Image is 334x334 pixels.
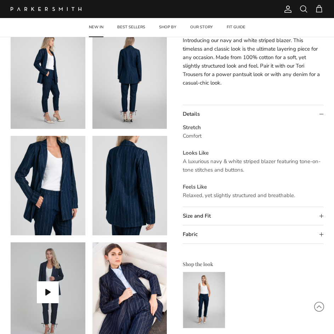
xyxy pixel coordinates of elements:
[83,18,110,37] a: NEW IN
[183,149,209,156] strong: Looks Like
[11,7,81,11] img: Parker Smith
[281,5,292,13] a: Account
[183,192,295,199] span: Relaxed, yet slightly structured and breathable.
[220,18,252,37] a: FIT GUIDE
[183,225,324,243] summary: Fabric
[183,132,202,139] span: Comfort
[111,18,152,37] a: BEST SELLERS
[183,261,324,267] h3: Shop the look
[183,105,324,123] summary: Details
[183,183,207,190] strong: Feels Like
[183,272,225,328] img: Tori Crop Trouser Pinstripe
[153,18,183,37] a: SHOP BY
[37,281,59,303] button: Play video
[183,36,324,87] p: Introducing our navy and white striped blazer. This timeless and classic look is the ultimate lay...
[183,158,321,173] span: A luxurious navy & white striped blazer featuring tone-on-tone stitches and buttons.
[183,124,201,131] strong: Stretch
[184,18,219,37] a: OUR STORY
[183,207,324,225] summary: Size and Fit
[314,301,324,312] svg: Scroll to Top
